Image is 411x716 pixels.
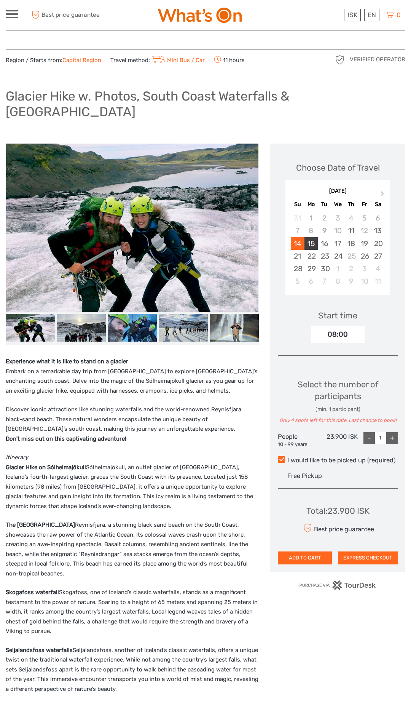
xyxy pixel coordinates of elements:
button: ADD TO CART [278,551,332,564]
div: Choose Saturday, September 20th, 2025 [371,237,384,250]
p: Seljalandsfoss, another of Iceland’s classic waterfalls, offers a unique twist on the traditional... [6,646,259,694]
div: Not available Saturday, September 6th, 2025 [371,212,384,224]
div: Not available Sunday, September 7th, 2025 [291,224,304,237]
div: Not available Friday, September 5th, 2025 [358,212,371,224]
div: Choose Thursday, October 9th, 2025 [344,275,358,288]
div: Choose Date of Travel [296,162,380,174]
span: ISK [347,11,357,19]
span: Free Pickup [287,472,322,479]
img: 8448d09cb0034d8f8e89cfade4d47872_main_slider.jpeg [6,144,258,312]
div: Choose Tuesday, September 30th, 2025 [318,262,331,275]
img: PurchaseViaTourDesk.png [299,580,376,590]
div: Only 4 spots left for this date. Last chance to book! [278,417,398,424]
div: Select the number of participants [278,379,398,424]
p: Skogafoss, one of Iceland’s classic waterfalls, stands as a magnificent testament to the power of... [6,588,259,636]
a: Mini Bus / Car [150,57,205,64]
div: Choose Friday, September 26th, 2025 [358,250,371,262]
div: Total : 23.900 ISK [306,505,370,517]
div: Not available Wednesday, September 10th, 2025 [331,224,344,237]
div: We [331,199,344,209]
div: Choose Friday, September 19th, 2025 [358,237,371,250]
img: 812e0fb4b8d54f7c9f019c55b606ce0e_slider_thumbnail.jpeg [57,314,106,342]
div: Sa [371,199,384,209]
div: Not available Thursday, September 4th, 2025 [344,212,358,224]
img: What's On [158,8,242,23]
img: c3067d15074a4f9fb6df416d03af69be_slider_thumbnail.jpeg [159,314,208,342]
div: Not available Tuesday, September 2nd, 2025 [318,212,331,224]
div: Choose Wednesday, September 17th, 2025 [331,237,344,250]
div: Choose Wednesday, October 8th, 2025 [331,275,344,288]
div: - [363,432,375,444]
span: 0 [395,11,402,19]
div: Tu [318,199,331,209]
strong: Seljalandsfoss waterfalls [6,647,73,654]
div: Choose Monday, September 15th, 2025 [304,237,318,250]
img: verified_operator_grey_128.png [334,54,346,66]
div: month 2025-09 [288,212,387,288]
div: Choose Monday, September 29th, 2025 [304,262,318,275]
div: Not available Sunday, August 31st, 2025 [291,212,304,224]
div: Not available Monday, September 8th, 2025 [304,224,318,237]
div: 08:00 [311,326,365,343]
img: 8448d09cb0034d8f8e89cfade4d47872_slider_thumbnail.jpeg [6,314,55,342]
label: I would like to be picked up (required) [278,456,398,465]
div: Th [344,199,358,209]
a: Capital Region [62,57,101,64]
div: Not available Tuesday, September 9th, 2025 [318,224,331,237]
div: Choose Saturday, October 11th, 2025 [371,275,384,288]
div: Fr [358,199,371,209]
h1: Glacier Hike w. Photos, South Coast Waterfalls & [GEOGRAPHIC_DATA] [6,88,405,119]
div: Best price guarantee [301,521,374,535]
div: Choose Saturday, September 27th, 2025 [371,250,384,262]
button: Next Month [377,189,389,201]
span: Travel method: [110,54,205,65]
div: Choose Thursday, October 2nd, 2025 [344,262,358,275]
span: Region / Starts from: [6,56,101,64]
div: Choose Saturday, September 13th, 2025 [371,224,384,237]
div: Choose Sunday, September 14th, 2025 [291,237,304,250]
p: Reynisfjara, a stunning black sand beach on the South Coast, showcases the raw power of the Atlan... [6,520,259,579]
div: Not available Friday, September 12th, 2025 [358,224,371,237]
div: Choose Sunday, September 21st, 2025 [291,250,304,262]
div: Choose Wednesday, September 24th, 2025 [331,250,344,262]
div: Choose Sunday, October 5th, 2025 [291,275,304,288]
div: [DATE] [285,187,390,195]
div: Choose Wednesday, October 1st, 2025 [331,262,344,275]
div: Choose Tuesday, September 23rd, 2025 [318,250,331,262]
div: Choose Thursday, September 18th, 2025 [344,237,358,250]
div: EN [364,9,379,21]
p: Embark on a remarkable day trip from [GEOGRAPHIC_DATA] to explore [GEOGRAPHIC_DATA]’s enchanting ... [6,357,259,396]
strong: Don't miss out on this captivating adventure! [6,435,126,442]
div: Not available Monday, September 1st, 2025 [304,212,318,224]
strong: Glacier Hike on Sólheimajökull [6,464,86,471]
span: Best price guarantee [30,9,106,21]
div: Su [291,199,304,209]
div: 10 - 99 years [278,441,318,448]
img: 07e0acb88153475797c687625c05d966_slider_thumbnail.jpeg [108,314,157,342]
div: Choose Monday, September 22nd, 2025 [304,250,318,262]
span: 11 hours [214,54,245,65]
p: Discover iconic attractions like stunning waterfalls and the world-renowned Reynisfjara black-san... [6,405,259,444]
div: Choose Monday, October 6th, 2025 [304,275,318,288]
img: 8690e746e9224bfa966a69bfe8e333c1_slider_thumbnail.jpeg [210,314,259,342]
div: Choose Friday, October 10th, 2025 [358,275,371,288]
strong: Skogafoss waterfall [6,589,59,596]
div: Choose Thursday, September 11th, 2025 [344,224,358,237]
button: EXPRESS CHECKOUT [338,551,398,564]
div: Not available Thursday, September 25th, 2025 [344,250,358,262]
div: Choose Sunday, September 28th, 2025 [291,262,304,275]
div: Mo [304,199,318,209]
div: Choose Saturday, October 4th, 2025 [371,262,384,275]
div: Not available Wednesday, September 3rd, 2025 [331,212,344,224]
div: Choose Tuesday, September 16th, 2025 [318,237,331,250]
strong: The [GEOGRAPHIC_DATA] [6,521,75,528]
div: 23.900 ISK [318,432,358,448]
em: Itinerary [6,454,28,461]
strong: Experience what it is like to stand on a glacier [6,358,128,365]
div: Start time [318,310,357,321]
div: People [278,432,318,448]
div: Choose Tuesday, October 7th, 2025 [318,275,331,288]
div: + [386,432,398,444]
p: Sólheimajökull, an outlet glacier of [GEOGRAPHIC_DATA], Iceland’s fourth-largest glacier, graces ... [6,453,259,511]
div: (min. 1 participant) [278,406,398,413]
